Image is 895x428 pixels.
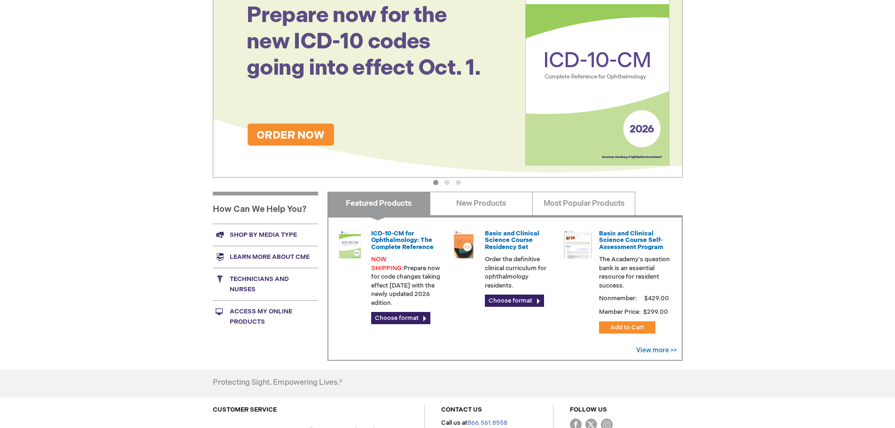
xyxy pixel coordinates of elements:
button: 2 of 3 [444,180,450,185]
button: 1 of 3 [433,180,438,185]
p: Order the definitive clinical curriculum for ophthalmology residents. [485,255,556,290]
a: Technicians and nurses [213,268,318,300]
a: Featured Products [327,192,430,215]
h4: Protecting Sight. Empowering Lives.® [213,379,342,387]
img: bcscself_20.jpg [564,230,592,258]
strong: Member Price: [599,308,641,316]
a: CONTACT US [441,406,482,413]
a: CUSTOMER SERVICE [213,406,277,413]
img: 02850963u_47.png [450,230,478,258]
font: NOW SHIPPING: [371,256,404,272]
a: Basic and Clinical Science Course Self-Assessment Program [599,230,663,251]
span: Add to Cart [610,324,644,331]
a: Choose format [371,312,430,324]
img: 0120008u_42.png [336,230,364,258]
a: 866.561.8558 [467,419,507,427]
span: $429.00 [643,295,670,302]
p: The Academy's question bank is an essential resource for resident success. [599,255,670,290]
p: Prepare now for code changes taking effect [DATE] with the newly updated 2026 edition. [371,255,443,307]
a: Shop by media type [213,224,318,246]
a: Choose format [485,295,544,307]
h1: How Can We Help You? [213,192,318,224]
a: ICD-10-CM for Ophthalmology: The Complete Reference [371,230,434,251]
span: $299.00 [642,308,669,316]
a: Most Popular Products [532,192,635,215]
a: Learn more about CME [213,246,318,268]
strong: Nonmember: [599,293,637,304]
a: Access My Online Products [213,300,318,333]
button: 3 of 3 [456,180,461,185]
button: Add to Cart [599,321,655,334]
a: FOLLOW US [570,406,607,413]
a: View more >> [636,346,677,354]
a: Basic and Clinical Science Course Residency Set [485,230,539,251]
a: New Products [430,192,533,215]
